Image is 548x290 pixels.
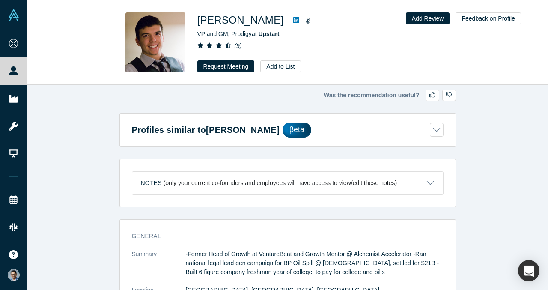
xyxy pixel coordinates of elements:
h3: General [132,232,432,241]
button: Add Review [406,12,450,24]
p: -Former Head of Growth at VentureBeat and Growth Mentor @ Alchemist Accelerator -Ran national leg... [186,250,444,277]
div: βeta [283,123,311,138]
button: Profiles similar to[PERSON_NAME]βeta [132,123,444,138]
a: Upstart [258,30,279,37]
h3: Notes [141,179,162,188]
i: ( 9 ) [234,42,241,49]
div: Was the recommendation useful? [119,90,456,101]
img: Alchemist Vault Logo [8,9,20,21]
img: VP Singh's Account [8,269,20,281]
button: Add to List [260,60,301,72]
img: Michia Rohrssen's Profile Image [125,12,185,72]
span: VP and GM, Prodigy at [197,30,280,37]
button: Notes (only your current co-founders and employees will have access to view/edit these notes) [132,172,443,194]
button: Feedback on Profile [456,12,521,24]
button: Request Meeting [197,60,255,72]
h1: [PERSON_NAME] [197,12,284,28]
p: (only your current co-founders and employees will have access to view/edit these notes) [164,179,397,187]
dt: Summary [132,250,186,286]
h2: Profiles similar to [PERSON_NAME] [132,123,280,136]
